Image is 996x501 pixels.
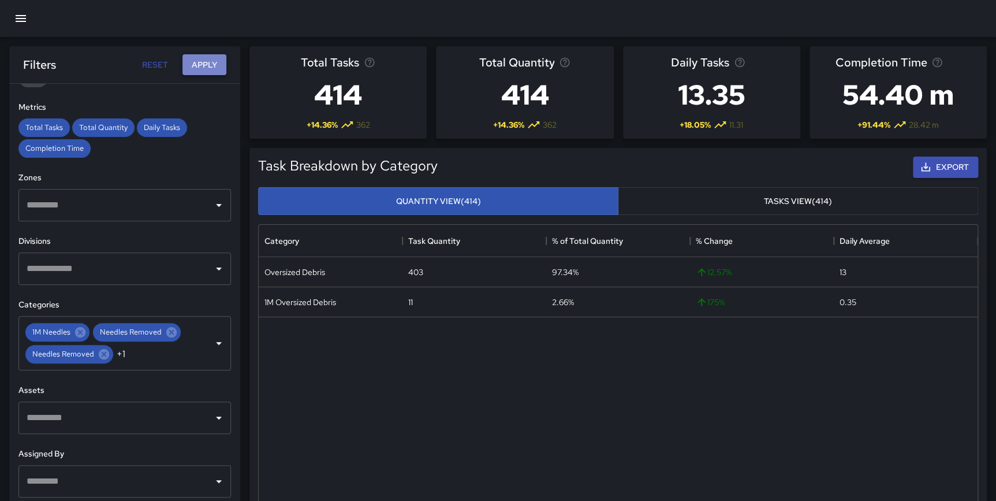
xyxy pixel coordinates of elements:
[909,119,939,131] span: 28.42 m
[479,53,554,72] span: Total Quantity
[211,410,227,426] button: Open
[18,123,70,132] span: Total Tasks
[301,53,359,72] span: Total Tasks
[307,119,338,131] span: + 14.36 %
[546,225,690,257] div: % of Total Quantity
[835,53,927,72] span: Completion Time
[258,187,618,216] button: Quantity View(414)
[18,448,231,461] h6: Assigned By
[18,101,231,114] h6: Metrics
[25,323,89,342] div: 1M Needles
[690,225,834,257] div: % Change
[25,325,77,339] span: 1M Needles
[18,172,231,184] h6: Zones
[408,266,423,278] div: 403
[136,54,173,76] button: Reset
[493,119,524,131] span: + 14.36 %
[93,323,181,342] div: Needles Removed
[696,266,732,278] span: 12.57 %
[18,299,231,311] h6: Categories
[258,157,438,175] h5: Task Breakdown by Category
[408,296,413,308] div: 11
[840,225,890,257] div: Daily Average
[913,157,978,178] button: Export
[408,225,460,257] div: Task Quantity
[734,57,745,68] svg: Average number of tasks per day in the selected period, compared to the previous period.
[840,266,846,278] div: 13
[696,225,733,257] div: % Change
[402,225,546,257] div: Task Quantity
[835,72,961,118] h3: 54.40 m
[840,296,856,308] div: 0.35
[834,225,978,257] div: Daily Average
[211,335,227,351] button: Open
[552,266,579,278] div: 97.34%
[479,72,570,118] h3: 414
[264,296,336,308] div: 1M Oversized Debris
[301,72,375,118] h3: 414
[729,119,743,131] span: 11.31
[18,384,231,397] h6: Assets
[364,57,375,68] svg: Total number of tasks in the selected period, compared to the previous period.
[182,54,226,76] button: Apply
[552,225,623,257] div: % of Total Quantity
[618,187,978,216] button: Tasks View(414)
[211,261,227,277] button: Open
[264,225,299,257] div: Category
[25,345,113,363] div: Needles Removed
[72,123,135,132] span: Total Quantity
[18,139,91,158] div: Completion Time
[671,53,729,72] span: Daily Tasks
[18,235,231,248] h6: Divisions
[857,119,890,131] span: + 91.44 %
[356,119,370,131] span: 362
[680,119,711,131] span: + 18.05 %
[931,57,943,68] svg: Average time taken to complete tasks in the selected period, compared to the previous period.
[72,118,135,137] div: Total Quantity
[696,296,725,308] span: 175 %
[137,118,187,137] div: Daily Tasks
[543,119,557,131] span: 362
[559,57,570,68] svg: Total task quantity in the selected period, compared to the previous period.
[552,296,574,308] div: 2.66%
[137,123,187,132] span: Daily Tasks
[117,347,125,361] span: +1
[18,118,70,137] div: Total Tasks
[23,55,56,74] h6: Filters
[18,143,91,153] span: Completion Time
[259,225,402,257] div: Category
[25,347,101,361] span: Needles Removed
[211,197,227,213] button: Open
[211,473,227,489] button: Open
[264,266,325,278] div: Oversized Debris
[93,325,169,339] span: Needles Removed
[671,72,752,118] h3: 13.35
